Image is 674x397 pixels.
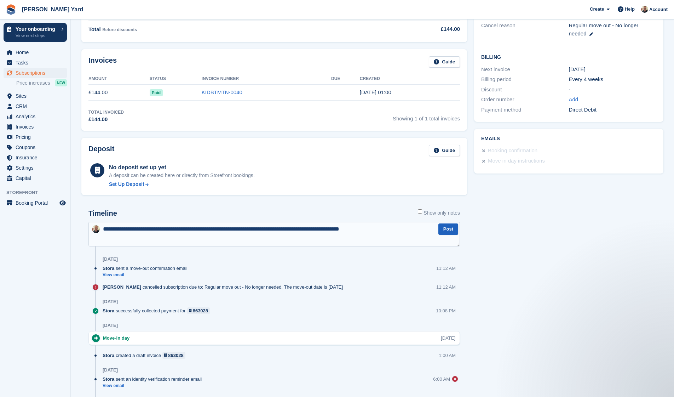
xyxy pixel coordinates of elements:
[109,172,255,179] p: A deposit can be created here or directly from Storefront bookings.
[481,53,656,60] h2: Billing
[109,181,255,188] a: Set Up Deposit
[4,23,67,42] a: Your onboarding View next steps
[4,122,67,132] a: menu
[16,47,58,57] span: Home
[16,142,58,152] span: Coupons
[360,73,460,85] th: Created
[6,189,70,196] span: Storefront
[418,209,422,214] input: Show only notes
[6,4,16,15] img: stora-icon-8386f47178a22dfd0bd8f6a31ec36ba5ce8667c1dd55bd0f319d3a0aa187defe.svg
[16,27,58,32] p: Your onboarding
[4,101,67,111] a: menu
[16,163,58,173] span: Settings
[436,265,456,272] div: 11:12 AM
[88,145,114,157] h2: Deposit
[429,56,460,68] a: Guide
[109,163,255,172] div: No deposit set up yet
[481,75,569,84] div: Billing period
[481,22,569,38] div: Cancel reason
[103,284,346,290] div: cancelled subscription due to: Regular move out - No longer needed. The move-out date is [DATE]
[88,26,101,32] span: Total
[16,132,58,142] span: Pricing
[481,66,569,74] div: Next invoice
[16,79,67,87] a: Price increases NEW
[102,27,137,32] span: Before discounts
[103,299,118,305] div: [DATE]
[103,352,189,359] div: created a draft invoice
[109,181,144,188] div: Set Up Deposit
[481,136,656,142] h2: Emails
[641,6,648,13] img: Si Allen
[16,173,58,183] span: Capital
[649,6,668,13] span: Account
[4,91,67,101] a: menu
[569,96,578,104] a: Add
[103,367,118,373] div: [DATE]
[103,256,118,262] div: [DATE]
[88,85,150,101] td: £144.00
[202,89,242,95] a: KIDBTMTN-0040
[4,198,67,208] a: menu
[488,147,537,155] div: Booking confirmation
[16,91,58,101] span: Sites
[481,96,569,104] div: Order number
[187,307,210,314] a: 863028
[88,56,117,68] h2: Invoices
[103,307,213,314] div: successfully collected payment for
[4,153,67,163] a: menu
[58,199,67,207] a: Preview store
[625,6,635,13] span: Help
[488,157,545,165] div: Move in day instructions
[16,33,58,39] p: View next steps
[481,86,569,94] div: Discount
[394,25,460,33] div: £144.00
[16,122,58,132] span: Invoices
[429,145,460,157] a: Guide
[103,352,114,359] span: Stora
[88,109,124,115] div: Total Invoiced
[103,272,191,278] a: View email
[150,73,202,85] th: Status
[88,73,150,85] th: Amount
[331,73,360,85] th: Due
[393,109,460,124] span: Showing 1 of 1 total invoices
[481,106,569,114] div: Payment method
[569,22,639,36] span: Regular move out - No longer needed
[438,223,458,235] button: Post
[569,66,656,74] div: [DATE]
[103,265,191,272] div: sent a move-out confirmation email
[16,198,58,208] span: Booking Portal
[202,73,331,85] th: Invoice Number
[436,284,456,290] div: 11:12 AM
[4,163,67,173] a: menu
[168,352,183,359] div: 863028
[162,352,185,359] a: 863028
[103,307,114,314] span: Stora
[193,307,208,314] div: 863028
[436,307,456,314] div: 10:08 PM
[103,383,205,389] a: View email
[16,68,58,78] span: Subscriptions
[103,284,141,290] span: [PERSON_NAME]
[103,323,118,328] div: [DATE]
[590,6,604,13] span: Create
[16,153,58,163] span: Insurance
[4,142,67,152] a: menu
[4,112,67,121] a: menu
[569,86,656,94] div: -
[4,132,67,142] a: menu
[569,106,656,114] div: Direct Debit
[441,335,455,341] div: [DATE]
[92,225,100,233] img: Si Allen
[103,376,114,382] span: Stora
[103,335,133,341] div: Move-in day
[433,376,450,382] div: 6:00 AM
[4,68,67,78] a: menu
[88,115,124,124] div: £144.00
[16,101,58,111] span: CRM
[16,58,58,68] span: Tasks
[19,4,86,15] a: [PERSON_NAME] Yard
[569,75,656,84] div: Every 4 weeks
[4,173,67,183] a: menu
[4,58,67,68] a: menu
